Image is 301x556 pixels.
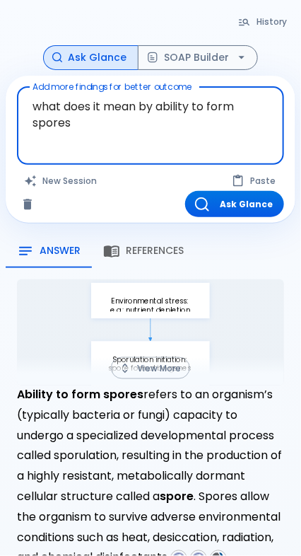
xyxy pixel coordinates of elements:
[185,191,284,217] button: Ask Glance
[40,245,81,257] span: Answer
[126,245,184,257] span: References
[17,194,38,215] button: Clear
[17,170,105,191] button: Clears all inputs and results.
[225,170,284,191] button: Paste from clipboard
[138,45,258,70] button: SOAP Builder
[231,11,295,32] button: History
[105,297,196,315] p: Environmental stress: e.g.: nutrient depletion
[43,45,138,70] button: Ask Glance
[33,81,192,93] label: Add more findings for better outcome
[105,356,196,382] p: Sporulation initiation: spore formation genes activated
[111,357,190,379] button: View More
[27,93,274,137] textarea: what does it mean by ability to form spores
[17,387,143,403] strong: Ability to form spores
[160,489,194,505] strong: spore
